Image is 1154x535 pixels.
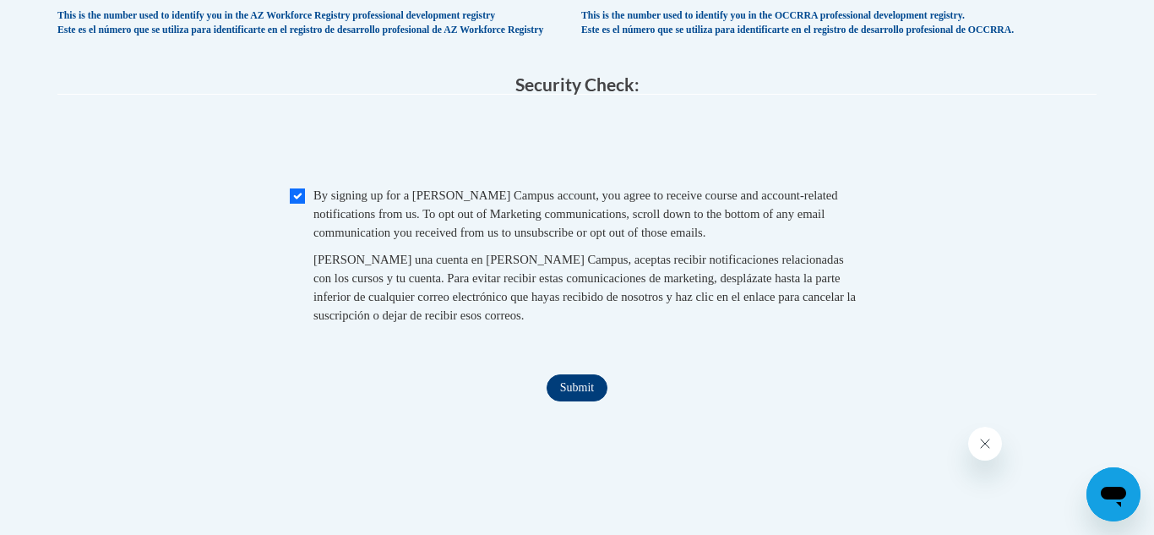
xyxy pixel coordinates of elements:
[515,74,640,95] span: Security Check:
[10,12,137,25] span: Hi. How can we help?
[313,253,856,322] span: [PERSON_NAME] una cuenta en [PERSON_NAME] Campus, aceptas recibir notificaciones relacionadas con...
[313,188,838,239] span: By signing up for a [PERSON_NAME] Campus account, you agree to receive course and account-related...
[581,9,1097,37] div: This is the number used to identify you in the OCCRRA professional development registry. Este es ...
[1086,467,1140,521] iframe: Button to launch messaging window
[968,427,1002,461] iframe: Close message
[449,112,705,177] iframe: To enrich screen reader interactions, please activate Accessibility in Grammarly extension settings
[57,9,573,37] div: This is the number used to identify you in the AZ Workforce Registry professional development reg...
[547,374,607,401] input: Submit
